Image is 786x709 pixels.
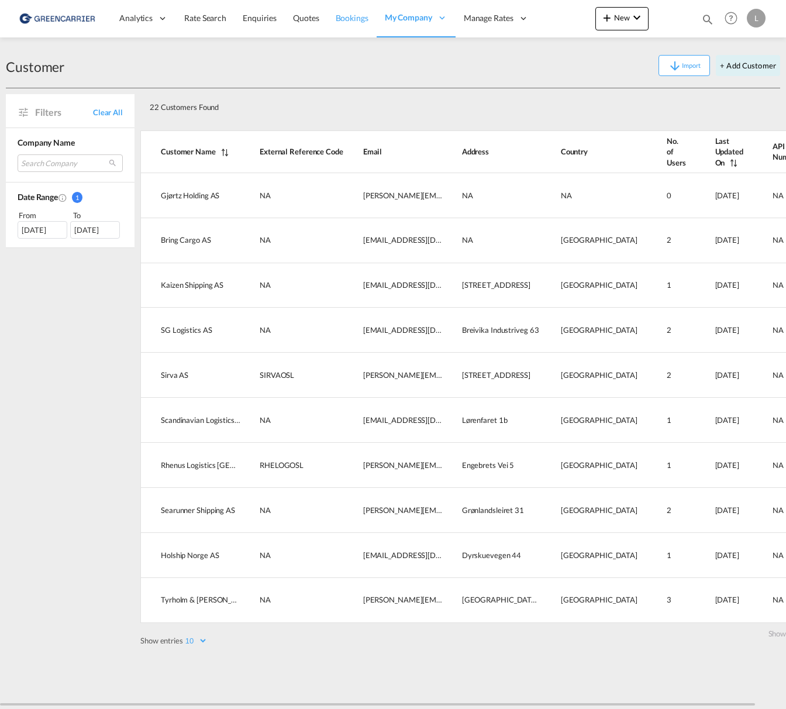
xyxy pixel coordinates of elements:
span: NA [260,235,271,245]
td: 1 [637,398,686,443]
span: [DATE] [715,505,739,515]
span: Company Name [18,137,75,147]
span: 1 [667,460,671,470]
span: Grønlandsleiret 31 [462,505,524,515]
span: NA [773,460,784,470]
span: Engebrets Vei 5 [462,460,515,470]
span: NA [260,595,271,604]
span: 1 [667,415,671,425]
td: monika.gjosund@tyrholm.no [343,578,442,623]
select: Show entries [183,636,208,646]
span: Filters [35,106,93,119]
span: [GEOGRAPHIC_DATA] [561,325,637,335]
td: 2025-03-19 [686,578,743,623]
span: Bring Cargo AS [161,235,211,245]
div: L [747,9,766,27]
span: [DATE] [715,191,739,200]
th: Customer Name [140,130,240,173]
td: Norway [541,353,637,398]
td: SIRVAOSL [240,353,343,398]
span: 2 [667,235,671,245]
td: NA [442,173,541,218]
span: [PERSON_NAME][EMAIL_ADDRESS][PERSON_NAME][DOMAIN_NAME] [363,460,609,470]
div: Customer [6,57,64,76]
div: To [72,209,123,221]
td: Norway [541,218,637,263]
td: 2025-08-18 [686,218,743,263]
span: NA [260,505,271,515]
span: [PERSON_NAME][EMAIL_ADDRESS][DOMAIN_NAME] [363,370,549,380]
td: Lørenfaret 1b [442,398,541,443]
span: SIRVAOSL [260,370,294,380]
span: [STREET_ADDRESS] [462,370,530,380]
span: [DATE] [715,595,739,604]
div: Help [721,8,747,29]
div: From [18,209,69,221]
span: NA [773,325,784,335]
span: NA [773,235,784,245]
td: NA [240,398,343,443]
td: 2025-07-07 [686,263,743,308]
span: [DATE] [715,550,739,560]
td: 2 [637,308,686,353]
span: Enquiries [243,13,277,23]
span: NA [260,415,271,425]
button: icon-plus 400-fgNewicon-chevron-down [595,7,649,30]
span: [DATE] [715,415,739,425]
td: 2025-08-18 [686,173,743,218]
span: [GEOGRAPHIC_DATA] [561,415,637,425]
span: [DATE] [715,370,739,380]
md-icon: icon-arrow-down [668,59,682,73]
th: Email [343,130,442,173]
span: New [600,13,644,22]
td: RHELOGOSL [240,443,343,488]
span: [EMAIL_ADDRESS][DOMAIN_NAME] [363,235,489,245]
div: icon-magnify [701,13,714,30]
span: 1 [667,280,671,290]
td: seaNO@scanlog.com [343,398,442,443]
span: From To [DATE][DATE] [18,209,123,239]
img: e39c37208afe11efa9cb1d7a6ea7d6f5.png [18,5,96,32]
td: 2 [637,488,686,533]
td: booking@kshipping.no [343,263,442,308]
td: 2025-04-29 [686,398,743,443]
span: [PERSON_NAME][EMAIL_ADDRESS][PERSON_NAME][DOMAIN_NAME] [363,595,609,604]
span: NA [773,370,784,380]
span: [EMAIL_ADDRESS][DOMAIN_NAME] [363,325,489,335]
td: Engebrets Vei 5 [442,443,541,488]
span: [DATE] [715,280,739,290]
span: Searunner Shipping AS [161,505,235,515]
td: NA [240,218,343,263]
md-icon: Created On [58,193,67,202]
span: NA [773,280,784,290]
span: Bookings [336,13,368,23]
span: 3 [667,595,671,604]
span: NA [773,191,784,200]
td: Tyrholm & Farstad AS [140,578,240,623]
span: Breivika Industriveg 63 [462,325,539,335]
span: NA [260,191,271,200]
td: Grønlandsleiret 31 [442,488,541,533]
td: Norway [541,263,637,308]
span: [PERSON_NAME][EMAIL_ADDRESS][DOMAIN_NAME] [363,191,549,200]
span: Kaizen Shipping AS [161,280,223,290]
td: 2025-07-10 [686,353,743,398]
span: Tyrholm & [PERSON_NAME] AS [161,595,267,604]
span: Sirva AS [161,370,188,380]
td: Ankerveien 209 [442,353,541,398]
button: icon-arrow-downImport [659,55,710,76]
td: Haugenveien 29, 1423 Ski [442,263,541,308]
td: kristoffer.gjortz@outlook.com [343,173,442,218]
md-icon: icon-magnify [701,13,714,26]
span: NA [260,550,271,560]
th: Last Updated On [686,130,743,173]
span: [GEOGRAPHIC_DATA] 11 [462,595,550,604]
td: Holship Norge AS [140,533,240,578]
span: [EMAIL_ADDRESS][DOMAIN_NAME] [363,550,489,560]
td: Rhenus Logistics Norway AS [140,443,240,488]
label: Show entries [140,635,208,646]
span: My Company [385,12,432,23]
td: NA [541,173,637,218]
span: Quotes [293,13,319,23]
